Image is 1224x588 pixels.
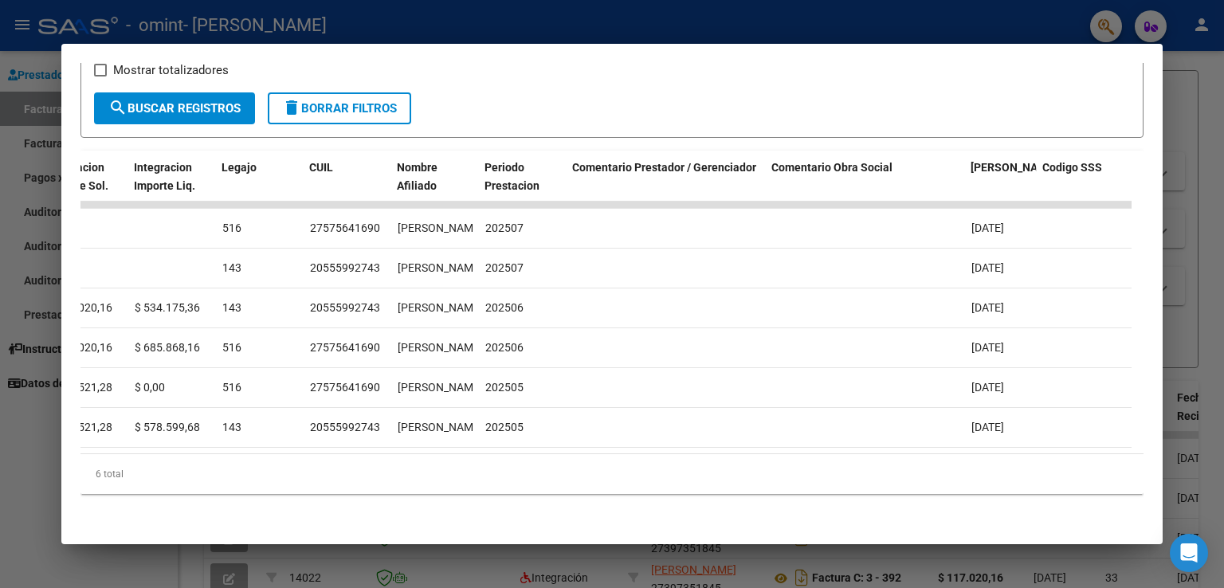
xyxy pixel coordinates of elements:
div: 20555992743 [310,259,380,277]
datatable-header-cell: Comentario Obra Social [765,151,964,221]
span: [DATE] [971,221,1004,234]
datatable-header-cell: Comentario Prestador / Gerenciador [566,151,765,221]
span: Periodo Prestacion [484,161,539,192]
datatable-header-cell: Integracion Importe Liq. [127,151,215,221]
span: [PERSON_NAME] [398,341,483,354]
span: [PERSON_NAME] [398,221,483,234]
span: Borrar Filtros [282,101,397,116]
datatable-header-cell: Fecha Confimado [964,151,1036,221]
div: 143 [222,418,241,437]
datatable-header-cell: Legajo [215,151,303,221]
span: Comentario Obra Social [771,161,892,174]
span: Buscar Registros [108,101,241,116]
mat-icon: search [108,98,127,117]
span: [PERSON_NAME] [398,381,483,394]
div: 516 [222,219,241,237]
span: $ 685.868,16 [135,341,200,354]
span: Integracion Importe Sol. [46,161,108,192]
div: 6 total [80,454,1144,494]
datatable-header-cell: CUIL [303,151,390,221]
div: 27575641690 [310,378,380,397]
button: Buscar Registros [94,92,255,124]
span: $ 578.599,68 [135,421,200,433]
div: 516 [222,378,241,397]
div: Open Intercom Messenger [1170,534,1208,572]
span: [DATE] [971,261,1004,274]
span: 202507 [485,261,524,274]
span: $ 0,00 [135,381,165,394]
span: [DATE] [971,301,1004,314]
datatable-header-cell: Periodo Prestacion [478,151,566,221]
span: 202506 [485,301,524,314]
div: 143 [222,259,241,277]
span: 202505 [485,421,524,433]
div: 20555992743 [310,418,380,437]
div: 516 [222,339,241,357]
span: Comentario Prestador / Gerenciador [572,161,756,174]
datatable-header-cell: Codigo SSS [1036,151,1132,221]
span: [PERSON_NAME] [398,261,483,274]
div: 143 [222,299,241,317]
span: 202505 [485,381,524,394]
span: Legajo [222,161,257,174]
datatable-header-cell: Integracion Importe Sol. [40,151,127,221]
span: [DATE] [971,341,1004,354]
span: Integracion Importe Liq. [134,161,195,192]
div: 27575641690 [310,219,380,237]
div: 20555992743 [310,299,380,317]
span: 202507 [485,221,524,234]
button: Borrar Filtros [268,92,411,124]
span: Codigo SSS [1042,161,1102,174]
span: [PERSON_NAME] [398,421,483,433]
span: 202506 [485,341,524,354]
div: 27575641690 [310,339,380,357]
span: [DATE] [971,381,1004,394]
datatable-header-cell: Nombre Afiliado [390,151,478,221]
span: $ 534.175,36 [135,301,200,314]
span: Nombre Afiliado [397,161,437,192]
span: CUIL [309,161,333,174]
mat-icon: delete [282,98,301,117]
span: Mostrar totalizadores [113,61,229,80]
span: [PERSON_NAME] [398,301,483,314]
span: [DATE] [971,421,1004,433]
span: [PERSON_NAME] [971,161,1057,174]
